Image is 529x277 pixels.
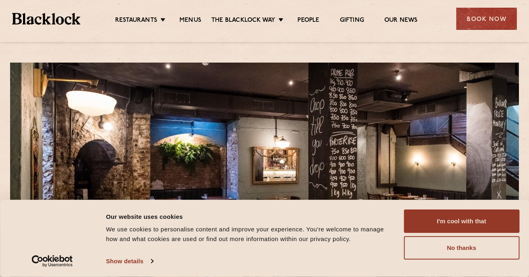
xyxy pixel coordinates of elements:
div: We use cookies to personalise content and improve your experience. You're welcome to manage how a... [106,225,394,244]
a: Restaurants [115,17,157,25]
a: Our News [384,17,418,25]
div: Book Now [456,8,517,30]
button: No thanks [404,236,519,260]
a: Usercentrics Cookiebot - opens in a new window [17,255,88,267]
img: BL_Textured_Logo-footer-cropped.svg [12,13,80,25]
a: Menus [179,17,201,25]
button: I'm cool with that [404,210,519,233]
a: People [297,17,319,25]
div: Our website uses cookies [106,212,394,221]
a: The Blacklock Way [211,17,275,25]
a: Show details [106,255,153,267]
a: Gifting [340,17,364,25]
